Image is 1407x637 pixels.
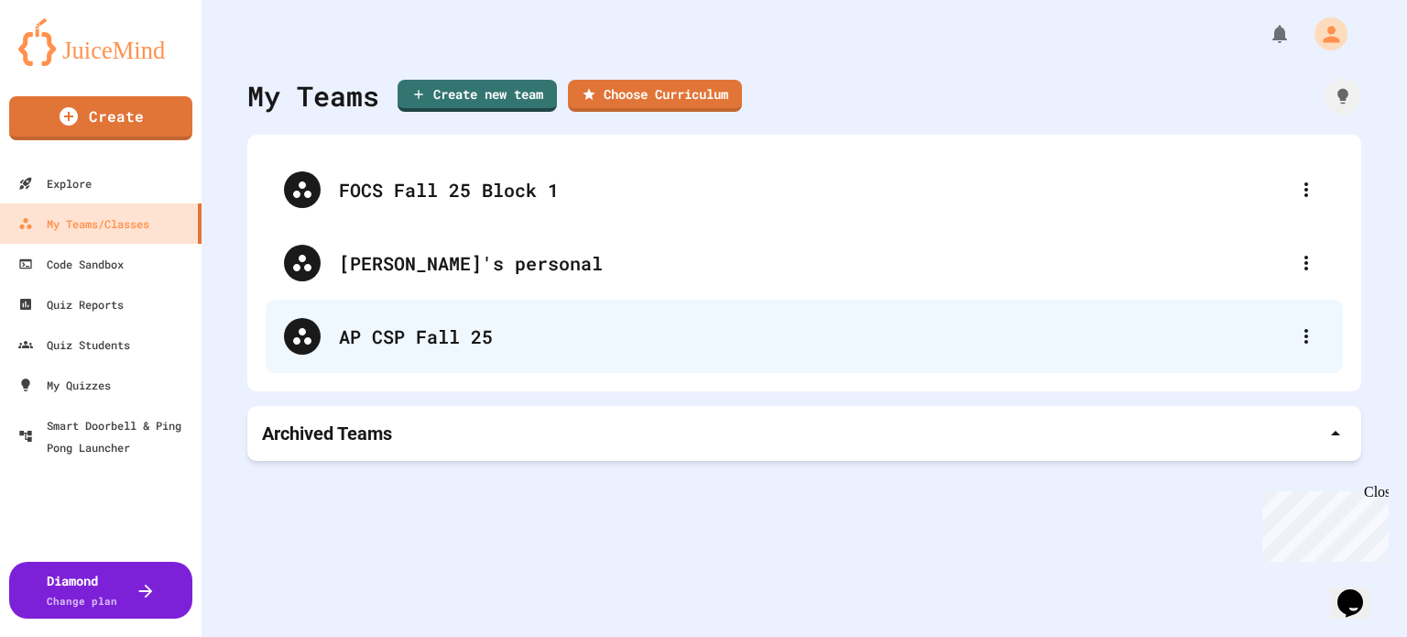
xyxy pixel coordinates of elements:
div: My Teams [247,75,379,116]
div: FOCS Fall 25 Block 1 [266,153,1343,226]
div: My Teams/Classes [18,213,149,235]
a: Choose Curriculum [568,80,742,112]
div: My Account [1295,13,1352,55]
div: Smart Doorbell & Ping Pong Launcher [18,414,194,458]
div: How it works [1325,78,1361,115]
div: AP CSP Fall 25 [266,300,1343,373]
img: logo-orange.svg [18,18,183,66]
a: Create [9,96,192,140]
div: [PERSON_NAME]'s personal [266,226,1343,300]
div: Diamond [47,571,117,610]
div: Code Sandbox [18,253,124,275]
iframe: chat widget [1255,484,1389,562]
a: Create new team [398,80,557,112]
p: Archived Teams [262,421,392,446]
div: My Notifications [1235,18,1295,49]
div: Explore [18,172,92,194]
div: My Quizzes [18,374,111,396]
div: Quiz Reports [18,293,124,315]
div: FOCS Fall 25 Block 1 [339,176,1288,203]
div: AP CSP Fall 25 [339,323,1288,350]
span: Change plan [47,594,117,608]
div: Quiz Students [18,334,130,356]
div: Chat with us now!Close [7,7,126,116]
button: DiamondChange plan [9,562,192,619]
div: [PERSON_NAME]'s personal [339,249,1288,277]
iframe: chat widget [1330,564,1389,619]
